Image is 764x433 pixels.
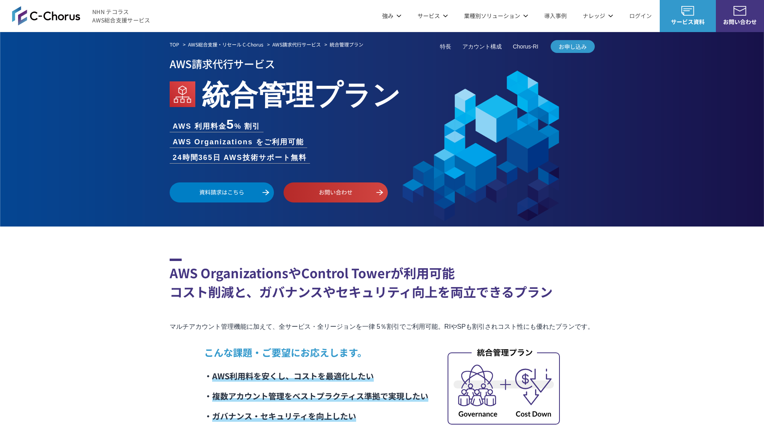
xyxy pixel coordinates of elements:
[272,41,321,48] a: AWS請求代行サービス
[629,12,652,20] a: ログイン
[170,41,179,48] a: TOP
[417,12,448,20] p: サービス
[551,40,595,53] a: お申し込み
[734,6,746,16] img: お問い合わせ
[382,12,401,20] p: 強み
[716,18,764,26] span: お問い合わせ
[204,406,428,426] li: ・
[330,41,363,48] em: 統合管理プラン
[188,41,263,48] a: AWS総合支援・リセール C-Chorus
[170,259,595,301] h2: AWS OrganizationsやControl Towerが利用可能 コスト削減と、ガバナンスやセキュリティ向上を両立できるプラン
[583,12,613,20] p: ナレッジ
[440,42,451,51] a: 特長
[170,81,195,107] img: AWS Organizations
[170,55,595,72] p: AWS請求代行サービス
[170,182,274,202] a: 資料請求はこちら
[513,42,539,51] a: Chorus-RI
[284,182,388,202] a: お問い合わせ
[170,321,595,332] p: マルチアカウント管理機能に加えて、全サービス・全リージョンを一律 5％割引でご利用可能。RIやSPも割引されコスト性にも優れたプランです。
[170,137,307,148] li: AWS Organizations をご利用可能
[212,390,428,402] span: 複数アカウント管理をベストプラクティス準拠で実現したい
[202,72,401,113] em: 統合管理プラン
[681,6,694,16] img: AWS総合支援サービス C-Chorus サービス資料
[212,370,374,382] span: AWS利用料を安くし、コストを最適化したい
[12,6,150,25] a: AWS総合支援サービス C-ChorusNHN テコラスAWS総合支援サービス
[170,118,264,132] li: AWS 利用料金 % 割引
[448,347,560,425] img: 統合管理プラン_内容イメージ
[12,6,80,25] img: AWS総合支援サービス C-Chorus
[227,117,235,132] span: 5
[551,42,595,51] span: お申し込み
[544,12,567,20] a: 導入事例
[212,410,356,422] span: ガバナンス・セキュリティを向上したい
[462,42,502,51] a: アカウント構成
[660,18,716,26] span: サービス資料
[170,152,310,163] li: 24時間365日 AWS技術サポート無料
[204,386,428,406] li: ・
[204,366,428,386] li: ・
[92,8,150,24] span: NHN テコラス AWS総合支援サービス
[464,12,528,20] p: 業種別ソリューション
[204,345,428,360] p: こんな課題・ご要望にお応えします。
